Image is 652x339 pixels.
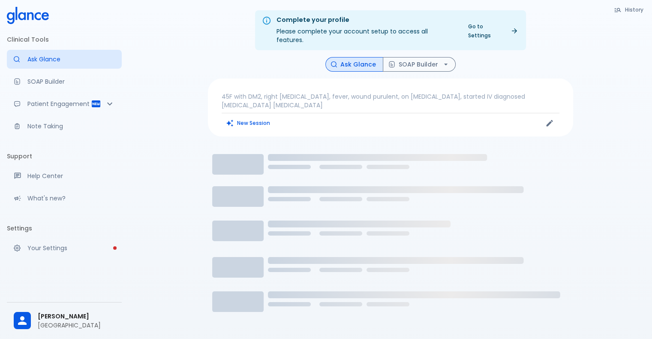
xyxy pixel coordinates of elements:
div: Complete your profile [276,15,456,25]
p: [GEOGRAPHIC_DATA] [38,321,115,330]
p: Your Settings [27,244,115,252]
div: Recent updates and feature releases [7,189,122,208]
div: Patient Reports & Referrals [7,94,122,113]
p: Help Center [27,172,115,180]
button: Edit [543,117,556,130]
p: What's new? [27,194,115,203]
p: Patient Engagement [27,100,91,108]
p: 45F with DM2, right [MEDICAL_DATA], fever, wound purulent, on [MEDICAL_DATA], started IV diagnose... [222,92,559,109]
a: Go to Settings [463,20,523,42]
p: Ask Glance [27,55,115,64]
a: Get help from our support team [7,166,122,185]
li: Settings [7,218,122,239]
li: Clinical Tools [7,29,122,50]
button: History [610,3,649,16]
p: SOAP Builder [27,77,115,86]
button: SOAP Builder [383,57,456,72]
a: Docugen: Compose a clinical documentation in seconds [7,72,122,91]
button: Ask Glance [325,57,383,72]
a: Advanced note-taking [7,117,122,136]
button: Clears all inputs and results. [222,117,275,129]
div: Please complete your account setup to access all features. [276,13,456,48]
p: Note Taking [27,122,115,130]
a: Please complete account setup [7,239,122,257]
li: Support [7,146,122,166]
span: [PERSON_NAME] [38,312,115,321]
div: [PERSON_NAME][GEOGRAPHIC_DATA] [7,306,122,336]
a: Moramiz: Find ICD10AM codes instantly [7,50,122,69]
